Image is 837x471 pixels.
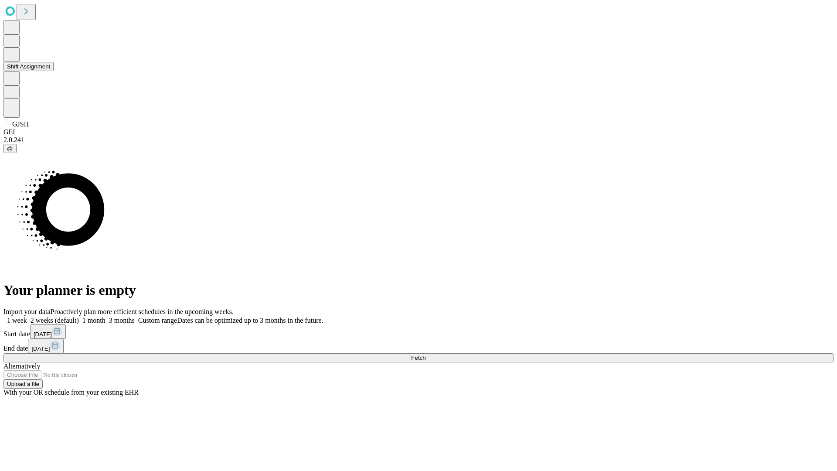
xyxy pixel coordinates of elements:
[3,144,17,153] button: @
[3,362,40,370] span: Alternatively
[28,339,64,353] button: [DATE]
[7,145,13,152] span: @
[31,317,79,324] span: 2 weeks (default)
[3,62,54,71] button: Shift Assignment
[3,136,834,144] div: 2.0.241
[3,353,834,362] button: Fetch
[82,317,105,324] span: 1 month
[31,345,50,352] span: [DATE]
[7,317,27,324] span: 1 week
[30,324,66,339] button: [DATE]
[177,317,323,324] span: Dates can be optimized up to 3 months in the future.
[3,324,834,339] div: Start date
[34,331,52,338] span: [DATE]
[3,379,43,389] button: Upload a file
[3,339,834,353] div: End date
[51,308,234,315] span: Proactively plan more efficient schedules in the upcoming weeks.
[138,317,177,324] span: Custom range
[3,389,139,396] span: With your OR schedule from your existing EHR
[3,282,834,298] h1: Your planner is empty
[411,355,425,361] span: Fetch
[3,128,834,136] div: GEI
[12,120,29,128] span: GJSH
[3,308,51,315] span: Import your data
[109,317,135,324] span: 3 months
